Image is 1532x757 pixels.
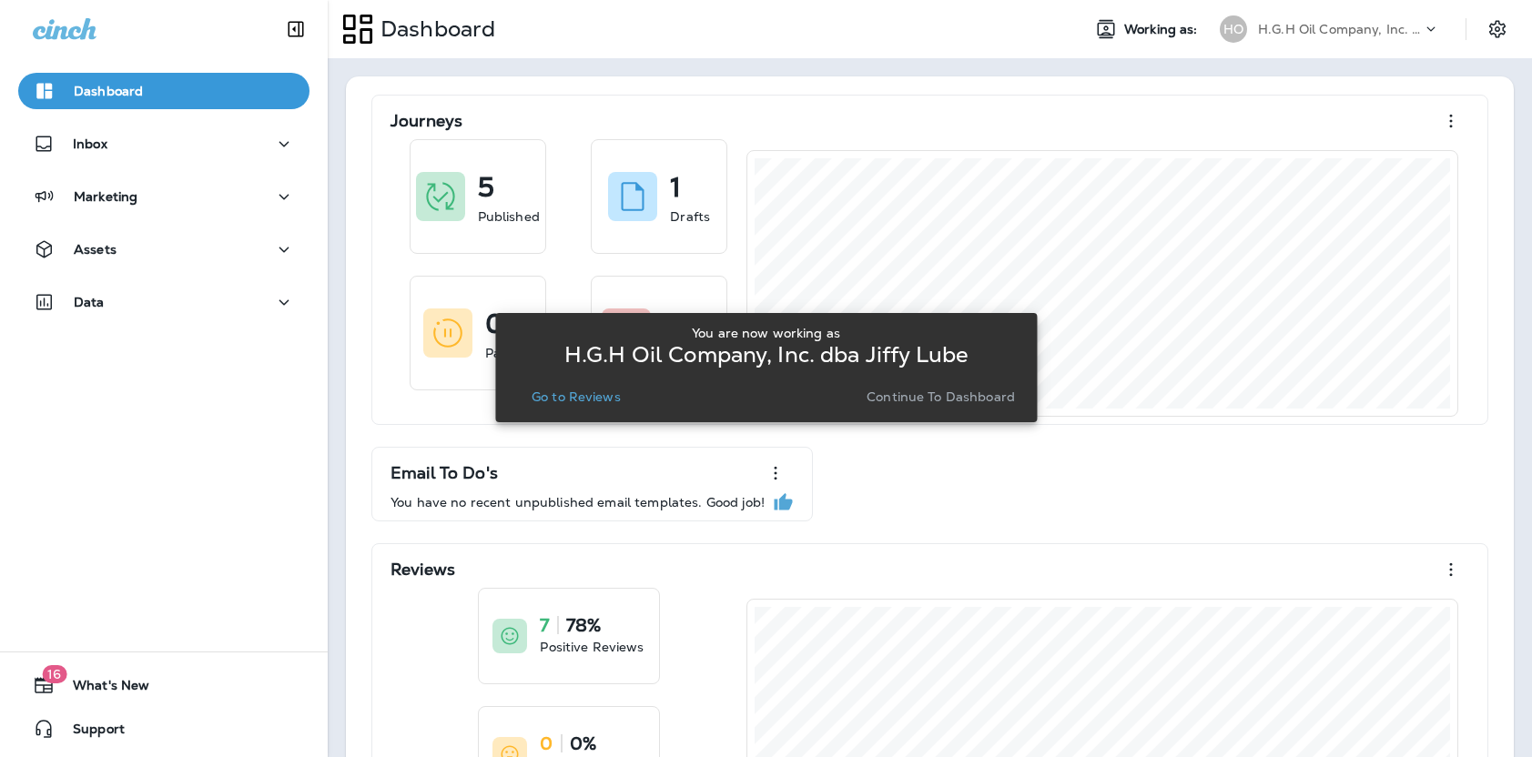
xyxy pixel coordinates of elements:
p: 0% [570,734,596,752]
button: Dashboard [18,73,309,109]
p: You have no recent unpublished email templates. Good job! [391,495,765,510]
p: Reviews [391,560,455,579]
button: Go to Reviews [524,384,628,409]
p: 0 [485,315,504,333]
span: Working as: [1124,22,1202,37]
p: Email To Do's [391,464,498,482]
span: Support [55,722,125,743]
p: Assets [74,242,117,257]
p: Go to Reviews [532,389,621,404]
p: 5 [478,178,494,197]
p: 0 [540,734,553,752]
button: Settings [1481,13,1514,45]
p: Continue to Dashboard [867,389,1015,404]
button: Assets [18,231,309,267]
button: Support [18,711,309,747]
button: Collapse Sidebar [270,11,321,47]
p: Dashboard [373,15,495,43]
button: Inbox [18,126,309,162]
p: Inbox [73,136,107,151]
p: Journeys [391,112,462,130]
button: Data [18,284,309,320]
p: Marketing [74,189,137,204]
button: 16What's New [18,667,309,703]
p: Data [74,295,105,309]
p: H.G.H Oil Company, Inc. dba Jiffy Lube [564,348,968,362]
span: 16 [42,665,66,683]
button: Continue to Dashboard [859,384,1022,409]
p: Dashboard [74,84,143,98]
button: Marketing [18,178,309,215]
div: HO [1220,15,1247,43]
p: Published [478,207,540,226]
p: Paused [485,344,532,362]
span: What's New [55,678,149,700]
p: You are now working as [692,326,840,340]
p: H.G.H Oil Company, Inc. dba Jiffy Lube [1258,22,1422,36]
